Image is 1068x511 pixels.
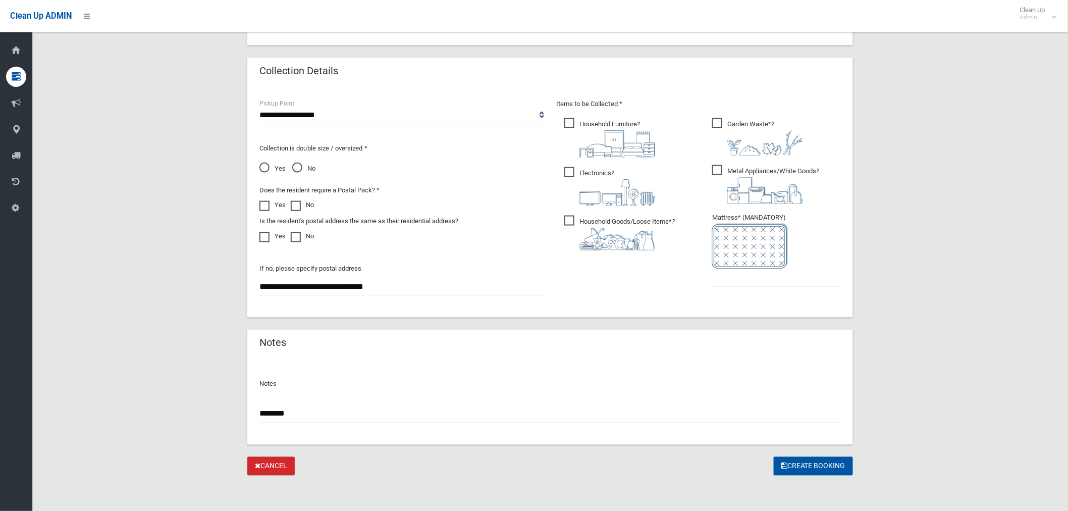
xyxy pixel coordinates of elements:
span: Clean Up ADMIN [10,11,72,21]
label: No [291,199,314,211]
a: Cancel [247,457,295,476]
p: Notes [259,378,841,390]
span: Clean Up [1015,6,1055,21]
span: Metal Appliances/White Goods [712,165,819,204]
label: Yes [259,199,286,211]
label: Yes [259,230,286,242]
span: Electronics [564,167,655,206]
span: Household Furniture [564,118,655,158]
span: Mattress* (MANDATORY) [712,214,841,269]
i: ? [579,120,655,158]
label: Is the resident's postal address the same as their residential address? [259,215,458,227]
label: Does the resident require a Postal Pack? * [259,184,380,196]
i: ? [579,169,655,206]
span: Garden Waste* [712,118,803,156]
label: If no, please specify postal address [259,263,361,275]
small: Admin [1020,14,1045,21]
p: Collection is double size / oversized * [259,142,544,155]
img: 394712a680b73dbc3d2a6a3a7ffe5a07.png [579,179,655,206]
span: No [292,163,315,175]
img: 4fd8a5c772b2c999c83690221e5242e0.png [727,130,803,156]
i: ? [727,167,819,204]
label: No [291,230,314,242]
img: b13cc3517677393f34c0a387616ef184.png [579,228,655,250]
img: aa9efdbe659d29b613fca23ba79d85cb.png [579,130,655,158]
img: 36c1b0289cb1767239cdd3de9e694f19.png [727,177,803,204]
header: Collection Details [247,61,350,81]
img: e7408bece873d2c1783593a074e5cb2f.png [712,224,788,269]
button: Create Booking [774,457,853,476]
span: Yes [259,163,286,175]
header: Notes [247,333,298,353]
i: ? [727,120,803,156]
i: ? [579,218,675,250]
p: Items to be Collected * [556,98,841,110]
span: Household Goods/Loose Items* [564,216,675,250]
